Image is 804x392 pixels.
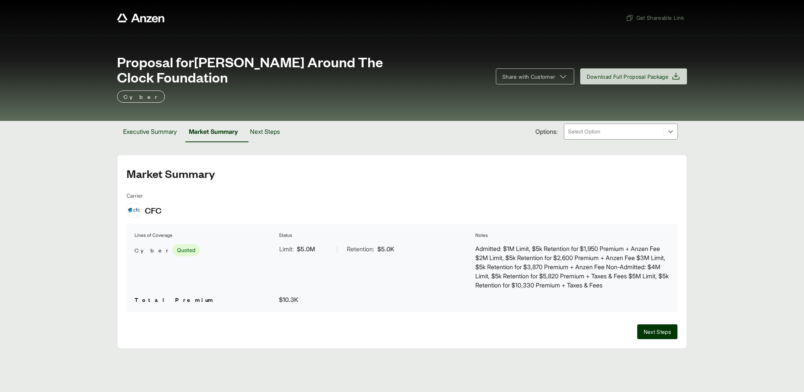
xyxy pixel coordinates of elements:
span: Retention: [347,244,374,254]
th: Notes [475,232,670,239]
span: Carrier [127,192,161,200]
span: Quoted [173,244,200,256]
p: Admitted: $1M Limit, $5k Retention for $1,950 Premium + Anzen Fee $2M Limit, $5k Retention for $2... [475,244,669,290]
span: CFC [145,205,161,216]
button: Market Summary [183,121,244,142]
span: Download Full Proposal Package [587,73,669,81]
img: CFC [127,203,141,217]
span: Total Premium [135,295,214,303]
button: Executive Summary [117,121,183,142]
button: Get Shareable Link [623,11,687,25]
a: Anzen website [117,13,165,22]
button: Next Steps [637,324,678,339]
span: | [336,245,338,253]
h2: Market Summary [127,167,677,179]
button: Share with Customer [496,68,574,84]
button: Next Steps [244,121,286,142]
p: Cyber [123,92,158,101]
th: Lines of Coverage [134,232,277,239]
span: Options: [535,127,558,136]
span: Limit: [279,244,294,254]
span: Proposal for [PERSON_NAME] Around The Clock Foundation [117,54,487,84]
button: Download Full Proposal Package [580,68,687,84]
span: $5.0M [297,244,315,254]
span: $10.3K [279,296,298,303]
span: Cyber [135,246,169,255]
th: Status [279,232,473,239]
span: Next Steps [644,328,671,336]
span: Share with Customer [502,73,556,81]
span: $5.0K [377,244,394,254]
span: Get Shareable Link [626,14,684,22]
